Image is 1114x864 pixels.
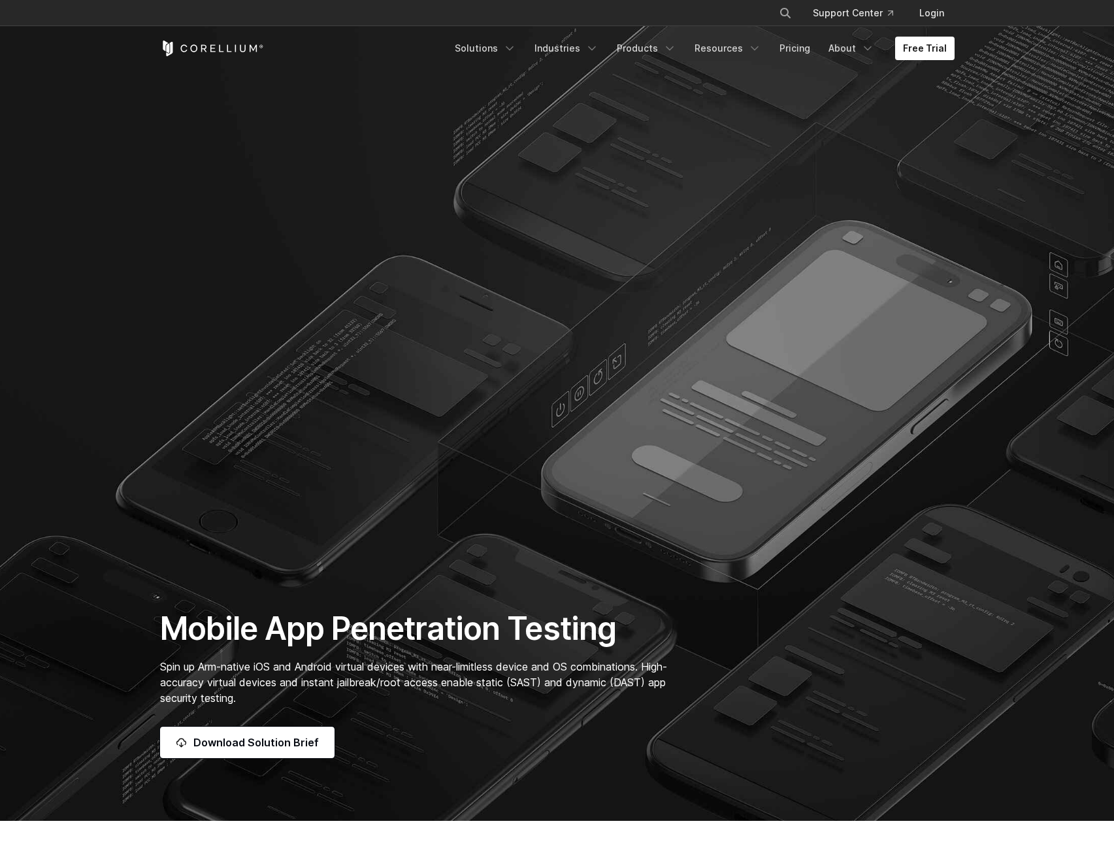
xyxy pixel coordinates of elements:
span: Download Solution Brief [193,735,319,750]
a: Industries [527,37,606,60]
a: Pricing [772,37,818,60]
a: Download Solution Brief [160,727,335,758]
a: Solutions [447,37,524,60]
a: Resources [687,37,769,60]
a: About [821,37,882,60]
h1: Mobile App Penetration Testing [160,609,681,648]
button: Search [774,1,797,25]
div: Navigation Menu [447,37,955,60]
a: Login [909,1,955,25]
div: Navigation Menu [763,1,955,25]
a: Corellium Home [160,41,264,56]
a: Free Trial [895,37,955,60]
a: Products [609,37,684,60]
a: Support Center [802,1,904,25]
span: Spin up Arm-native iOS and Android virtual devices with near-limitless device and OS combinations... [160,660,667,705]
